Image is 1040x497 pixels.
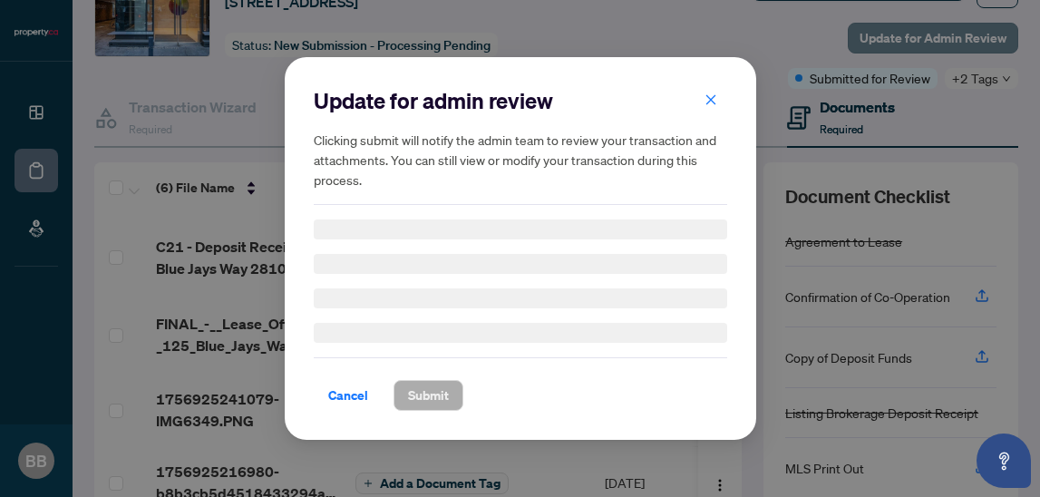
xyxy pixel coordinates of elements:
span: close [705,93,717,106]
h5: Clicking submit will notify the admin team to review your transaction and attachments. You can st... [314,130,727,190]
button: Cancel [314,380,383,411]
button: Open asap [977,434,1031,488]
span: Cancel [328,381,368,410]
button: Submit [394,380,463,411]
h2: Update for admin review [314,86,727,115]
